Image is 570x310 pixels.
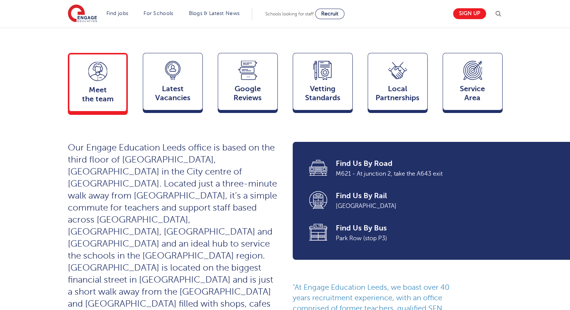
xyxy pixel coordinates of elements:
span: Latest Vacancies [147,84,199,102]
a: LatestVacancies [143,53,203,114]
span: Find Us By Bus [336,223,492,233]
span: Find Us By Rail [336,191,492,201]
a: Recruit [315,9,344,19]
a: Find jobs [106,11,129,16]
span: Meet the team [73,86,123,104]
a: VettingStandards [293,53,353,114]
a: ServiceArea [443,53,503,114]
span: Local Partnerships [372,84,423,102]
span: Google Reviews [222,84,274,102]
span: Recruit [321,11,338,17]
a: For Schools [144,11,173,16]
span: Vetting Standards [297,84,349,102]
img: Engage Education [68,5,97,23]
span: Schools looking for staff [265,11,314,17]
a: Meetthe team [68,53,128,115]
span: [GEOGRAPHIC_DATA] [336,201,492,211]
span: Find Us By Road [336,158,492,169]
span: Service Area [447,84,498,102]
span: M621 - At junction 2, take the A643 exit [336,169,492,179]
a: Sign up [453,8,486,19]
a: Blogs & Latest News [189,11,240,16]
a: GoogleReviews [218,53,278,114]
a: Local Partnerships [368,53,428,114]
span: Park Row (stop P3) [336,233,492,243]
